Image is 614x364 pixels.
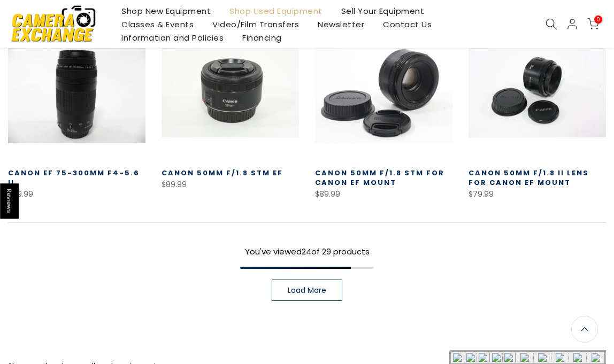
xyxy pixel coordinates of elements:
span: Load More [288,286,326,294]
a: Canon 50mm f/1.8 II Lens for Canon EF Mount [469,168,589,188]
a: Video/Film Transfers [203,18,309,31]
a: Back to the top [571,316,598,343]
div: $99.99 [8,188,145,201]
a: Sell Your Equipment [332,4,434,18]
img: arrow_right.png [535,352,549,363]
a: Shop Used Equipment [220,4,332,18]
a: Financing [233,31,291,44]
img: 35.png [504,353,513,362]
a: Classes & Events [112,18,203,31]
img: 33.png [479,353,487,362]
a: 0 [587,18,599,30]
img: 4.png [466,353,475,362]
img: arrow_left.png [518,352,532,363]
img: forecastbar_collapse.png [589,352,603,363]
a: Canon 50mm f/1.8 STM for Canon EF Mount [315,168,444,188]
a: Contact Us [374,18,441,31]
img: reload.png [553,352,567,363]
a: Information and Policies [112,31,233,44]
span: You've viewed of 29 products [245,246,370,257]
div: $89.99 [162,178,299,191]
div: $89.99 [315,188,452,201]
a: Canon 50mm f/1.8 STM EF [162,168,283,178]
a: Canon EF 75-300mm f4-5.6 II [8,168,140,188]
a: Load More [272,280,342,301]
div: $79.99 [469,188,606,201]
a: Newsletter [309,18,374,31]
span: 0 [594,16,602,24]
span: 24 [302,246,311,257]
img: 35.png [453,353,462,362]
a: Shop New Equipment [112,4,220,18]
img: 2.png [492,353,501,362]
img: radar.png [571,352,585,363]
